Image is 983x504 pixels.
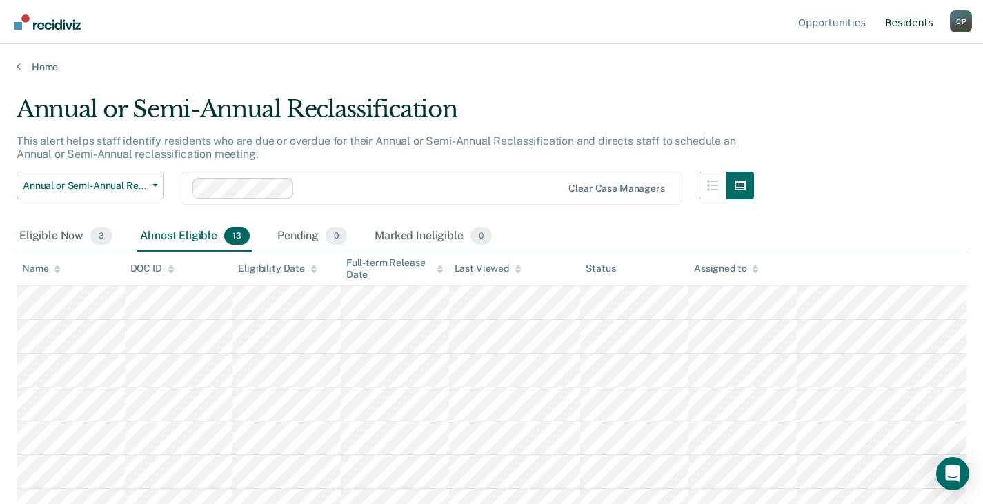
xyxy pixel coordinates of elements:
[17,172,164,199] button: Annual or Semi-Annual Reclassification
[17,61,966,73] a: Home
[470,227,492,245] span: 0
[936,457,969,490] div: Open Intercom Messenger
[372,221,495,252] div: Marked Ineligible0
[14,14,81,30] img: Recidiviz
[137,221,252,252] div: Almost Eligible13
[326,227,347,245] span: 0
[22,263,61,274] div: Name
[950,10,972,32] button: Profile dropdown button
[455,263,522,274] div: Last Viewed
[275,221,350,252] div: Pending0
[17,134,736,161] p: This alert helps staff identify residents who are due or overdue for their Annual or Semi-Annual ...
[586,263,615,274] div: Status
[346,257,444,281] div: Full-term Release Date
[23,180,147,192] span: Annual or Semi-Annual Reclassification
[17,221,115,252] div: Eligible Now3
[130,263,175,274] div: DOC ID
[224,227,250,245] span: 13
[90,227,112,245] span: 3
[568,183,664,194] div: Clear case managers
[238,263,317,274] div: Eligibility Date
[694,263,759,274] div: Assigned to
[950,10,972,32] div: C P
[17,95,754,134] div: Annual or Semi-Annual Reclassification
